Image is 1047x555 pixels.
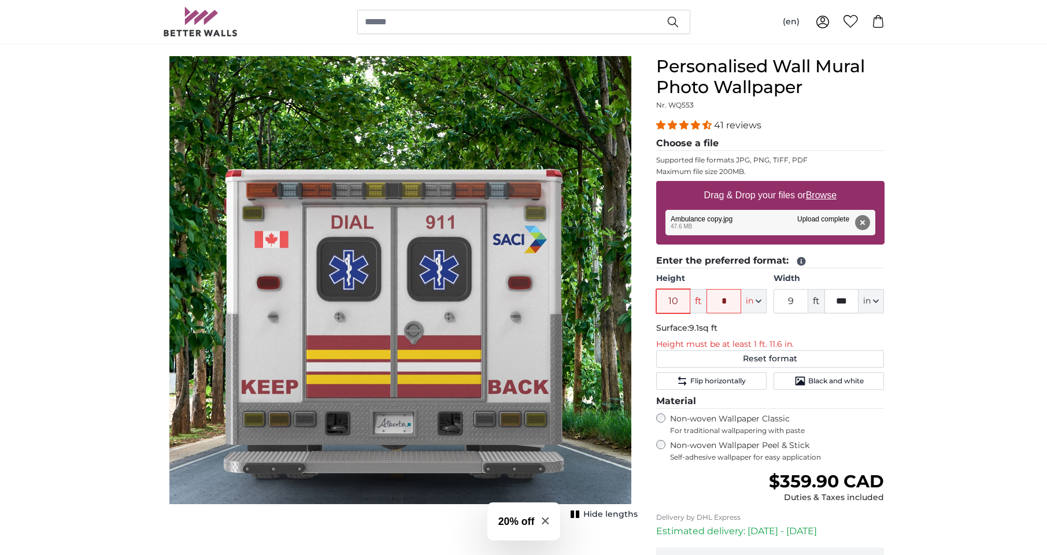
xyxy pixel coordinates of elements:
span: $359.90 CAD [769,471,884,492]
h1: Personalised Wall Mural Photo Wallpaper [656,56,885,98]
p: Height must be at least 1 ft. 11.6 in. [656,339,885,350]
legend: Choose a file [656,136,885,151]
div: Duties & Taxes included [769,492,884,504]
span: Flip horizontally [690,376,746,386]
span: in [863,295,871,307]
span: Black and white [808,376,864,386]
u: Browse [806,190,837,200]
label: Drag & Drop your files or [699,184,841,207]
legend: Material [656,394,885,409]
img: personalised-photo [169,56,631,504]
button: in [859,289,884,313]
span: 41 reviews [714,120,761,131]
div: 1 of 1 [163,56,638,519]
span: 4.39 stars [656,120,714,131]
span: ft [690,289,706,313]
span: Nr. WQ553 [656,101,694,109]
p: Estimated delivery: [DATE] - [DATE] [656,524,885,538]
button: Hide lengths [567,506,638,523]
p: Maximum file size 200MB. [656,167,885,176]
span: Hide lengths [583,509,638,520]
span: For traditional wallpapering with paste [670,426,885,435]
button: Black and white [774,372,884,390]
label: Height [656,273,767,284]
span: in [746,295,753,307]
p: Delivery by DHL Express [656,513,885,522]
button: Flip horizontally [656,372,767,390]
button: (en) [774,12,809,32]
label: Non-woven Wallpaper Peel & Stick [670,440,885,462]
span: 9.1sq ft [689,323,717,333]
button: Reset format [656,350,885,368]
span: Self-adhesive wallpaper for easy application [670,453,885,462]
p: Surface: [656,323,885,334]
button: in [741,289,767,313]
img: Betterwalls [163,7,238,36]
p: Supported file formats JPG, PNG, TIFF, PDF [656,156,885,165]
label: Non-woven Wallpaper Classic [670,413,885,435]
span: ft [808,289,824,313]
legend: Enter the preferred format: [656,254,885,268]
label: Width [774,273,884,284]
